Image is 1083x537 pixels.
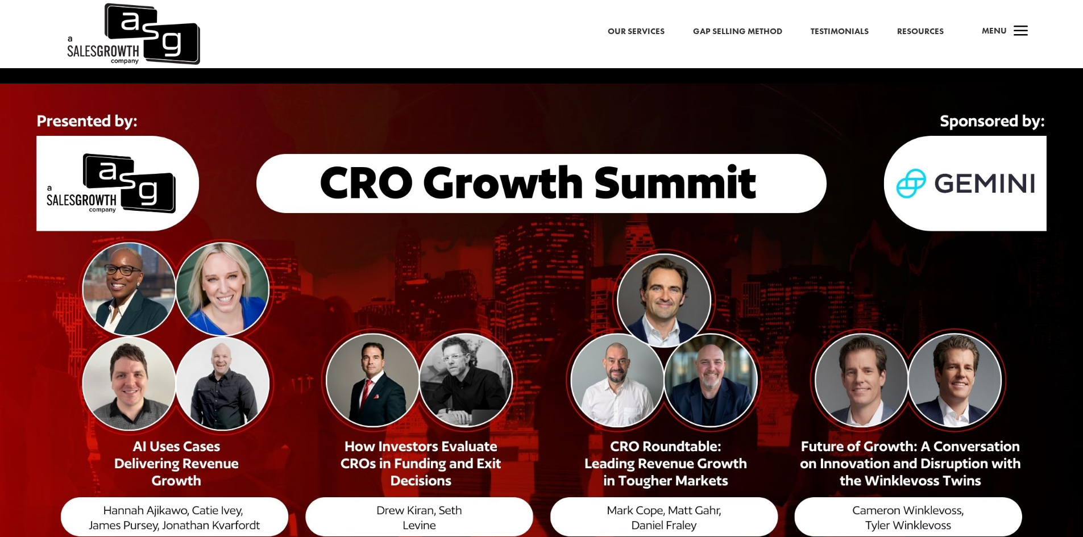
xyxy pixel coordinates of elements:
[693,24,782,39] a: Gap Selling Method
[1010,20,1032,43] span: a
[608,24,665,39] a: Our Services
[811,24,869,39] a: Testimonials
[982,25,1007,36] span: Menu
[897,24,944,39] a: Resources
